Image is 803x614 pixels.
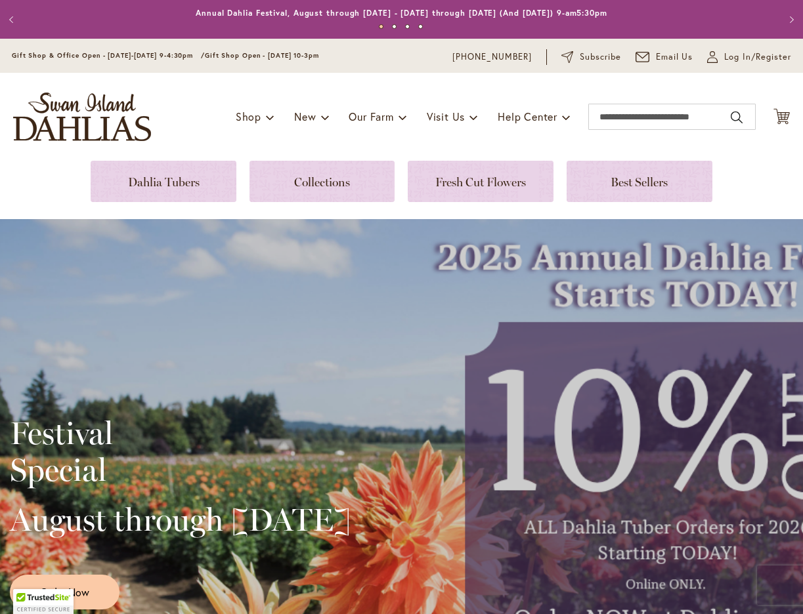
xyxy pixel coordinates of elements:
span: Help Center [498,110,557,123]
span: Email Us [656,51,693,64]
span: Subscribe [580,51,621,64]
button: 4 of 4 [418,24,423,29]
a: store logo [13,92,151,141]
a: Log In/Register [707,51,791,64]
span: Gift Shop Open - [DATE] 10-3pm [205,51,319,60]
h2: August through [DATE] [10,501,351,538]
button: Next [777,7,803,33]
span: Visit Us [427,110,465,123]
span: Our Farm [349,110,393,123]
span: Gift Shop & Office Open - [DATE]-[DATE] 9-4:30pm / [12,51,205,60]
h2: Festival Special [10,415,351,488]
button: 1 of 4 [379,24,383,29]
span: Log In/Register [724,51,791,64]
button: 2 of 4 [392,24,397,29]
a: Email Us [636,51,693,64]
a: Annual Dahlia Festival, August through [DATE] - [DATE] through [DATE] (And [DATE]) 9-am5:30pm [196,8,607,18]
span: Shop [236,110,261,123]
button: 3 of 4 [405,24,410,29]
a: [PHONE_NUMBER] [452,51,532,64]
span: New [294,110,316,123]
a: Subscribe [561,51,621,64]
